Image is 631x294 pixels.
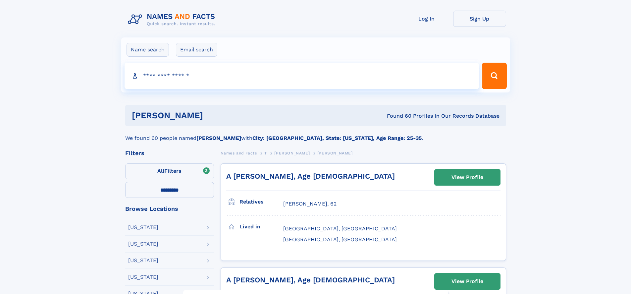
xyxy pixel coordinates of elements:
div: [US_STATE] [128,274,158,280]
a: [PERSON_NAME], 62 [283,200,337,207]
input: search input [125,63,479,89]
span: [GEOGRAPHIC_DATA], [GEOGRAPHIC_DATA] [283,236,397,243]
button: Search Button [482,63,506,89]
h1: [PERSON_NAME] [132,111,295,120]
label: Filters [125,163,214,179]
a: Log In [400,11,453,27]
div: Filters [125,150,214,156]
span: [PERSON_NAME] [317,151,353,155]
span: T [264,151,267,155]
div: [US_STATE] [128,258,158,263]
span: All [157,168,164,174]
div: [US_STATE] [128,241,158,247]
img: Logo Names and Facts [125,11,221,29]
a: Names and Facts [221,149,257,157]
div: [US_STATE] [128,225,158,230]
a: View Profile [435,273,500,289]
div: View Profile [451,274,483,289]
b: [PERSON_NAME] [196,135,241,141]
a: [PERSON_NAME] [274,149,310,157]
a: View Profile [435,169,500,185]
div: Browse Locations [125,206,214,212]
span: [PERSON_NAME] [274,151,310,155]
label: Name search [127,43,169,57]
div: We found 60 people named with . [125,126,506,142]
b: City: [GEOGRAPHIC_DATA], State: [US_STATE], Age Range: 25-35 [252,135,422,141]
a: Sign Up [453,11,506,27]
div: View Profile [451,170,483,185]
a: A [PERSON_NAME], Age [DEMOGRAPHIC_DATA] [226,172,395,180]
label: Email search [176,43,217,57]
a: T [264,149,267,157]
h3: Relatives [239,196,283,207]
span: [GEOGRAPHIC_DATA], [GEOGRAPHIC_DATA] [283,225,397,232]
h3: Lived in [239,221,283,232]
div: Found 60 Profiles In Our Records Database [295,112,500,120]
a: A [PERSON_NAME], Age [DEMOGRAPHIC_DATA] [226,276,395,284]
